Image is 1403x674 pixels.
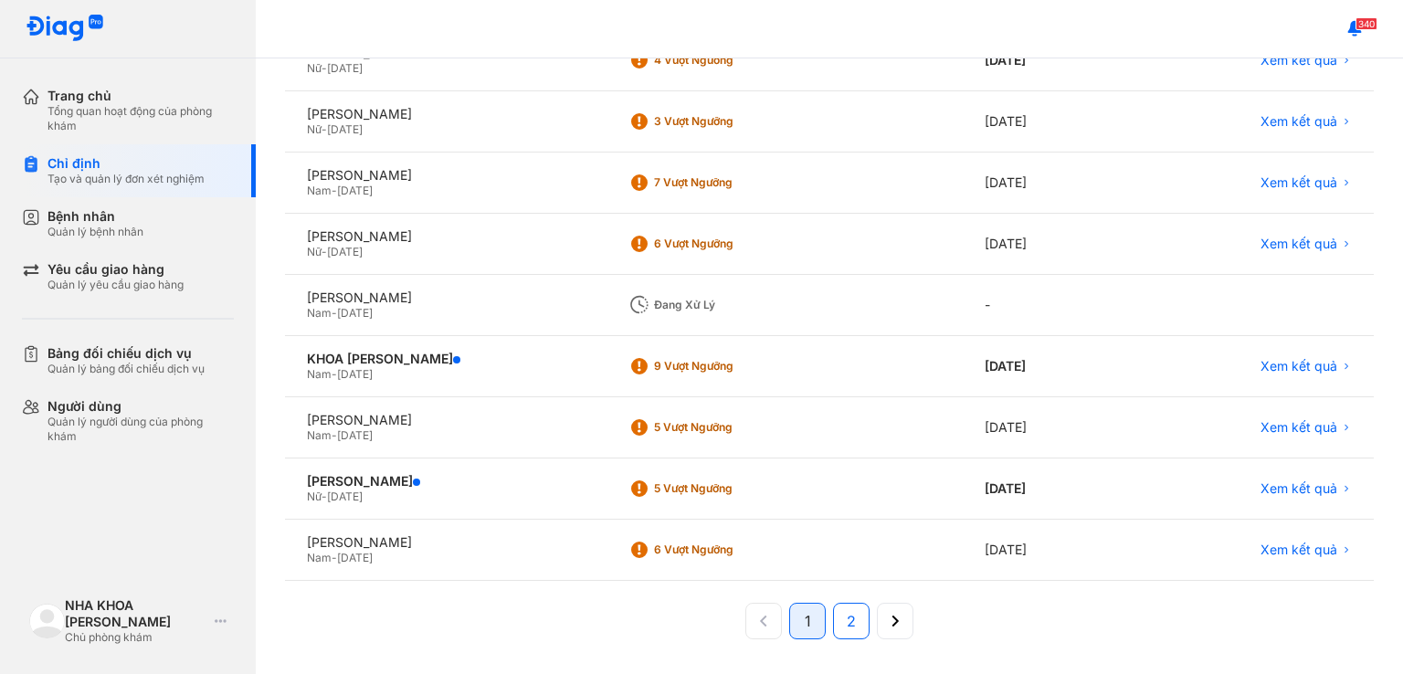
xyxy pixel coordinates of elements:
[963,91,1157,153] div: [DATE]
[307,367,332,381] span: Nam
[65,597,208,630] div: NHA KHOA [PERSON_NAME]
[307,428,332,442] span: Nam
[833,603,870,639] button: 2
[307,306,332,320] span: Nam
[1261,236,1337,252] span: Xem kết quả
[307,534,585,551] div: [PERSON_NAME]
[337,306,373,320] span: [DATE]
[47,278,184,292] div: Quản lý yêu cầu giao hàng
[1261,480,1337,497] span: Xem kết quả
[322,245,327,258] span: -
[47,172,205,186] div: Tạo và quản lý đơn xét nghiệm
[29,604,65,639] img: logo
[963,520,1157,581] div: [DATE]
[307,473,585,490] div: [PERSON_NAME]
[327,122,363,136] span: [DATE]
[1356,17,1377,30] span: 340
[47,415,234,444] div: Quản lý người dùng của phòng khám
[307,551,332,564] span: Nam
[47,398,234,415] div: Người dùng
[307,184,332,197] span: Nam
[47,208,143,225] div: Bệnh nhân
[654,237,800,251] div: 6 Vượt ngưỡng
[47,362,205,376] div: Quản lý bảng đối chiếu dịch vụ
[963,214,1157,275] div: [DATE]
[1261,542,1337,558] span: Xem kết quả
[963,30,1157,91] div: [DATE]
[1261,113,1337,130] span: Xem kết quả
[307,290,585,306] div: [PERSON_NAME]
[337,428,373,442] span: [DATE]
[332,551,337,564] span: -
[47,261,184,278] div: Yêu cầu giao hàng
[47,104,234,133] div: Tổng quan hoạt động của phòng khám
[327,490,363,503] span: [DATE]
[307,106,585,122] div: [PERSON_NAME]
[963,336,1157,397] div: [DATE]
[307,228,585,245] div: [PERSON_NAME]
[337,367,373,381] span: [DATE]
[963,458,1157,520] div: [DATE]
[654,359,800,374] div: 9 Vượt ngưỡng
[337,184,373,197] span: [DATE]
[307,61,322,75] span: Nữ
[1261,174,1337,191] span: Xem kết quả
[26,15,104,43] img: logo
[1261,358,1337,374] span: Xem kết quả
[327,245,363,258] span: [DATE]
[654,481,800,496] div: 5 Vượt ngưỡng
[963,397,1157,458] div: [DATE]
[47,225,143,239] div: Quản lý bệnh nhân
[307,167,585,184] div: [PERSON_NAME]
[654,420,800,435] div: 5 Vượt ngưỡng
[307,351,585,367] div: KHOA [PERSON_NAME]
[332,428,337,442] span: -
[307,245,322,258] span: Nữ
[332,367,337,381] span: -
[789,603,826,639] button: 1
[1261,52,1337,68] span: Xem kết quả
[654,298,800,312] div: Đang xử lý
[65,630,208,645] div: Chủ phòng khám
[805,610,811,632] span: 1
[307,122,322,136] span: Nữ
[332,306,337,320] span: -
[337,551,373,564] span: [DATE]
[963,275,1157,336] div: -
[47,88,234,104] div: Trang chủ
[307,412,585,428] div: [PERSON_NAME]
[963,153,1157,214] div: [DATE]
[327,61,363,75] span: [DATE]
[654,542,800,557] div: 6 Vượt ngưỡng
[322,61,327,75] span: -
[847,610,856,632] span: 2
[654,53,800,68] div: 4 Vượt ngưỡng
[654,175,800,190] div: 7 Vượt ngưỡng
[332,184,337,197] span: -
[654,114,800,129] div: 3 Vượt ngưỡng
[322,490,327,503] span: -
[47,345,205,362] div: Bảng đối chiếu dịch vụ
[47,155,205,172] div: Chỉ định
[307,490,322,503] span: Nữ
[322,122,327,136] span: -
[1261,419,1337,436] span: Xem kết quả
